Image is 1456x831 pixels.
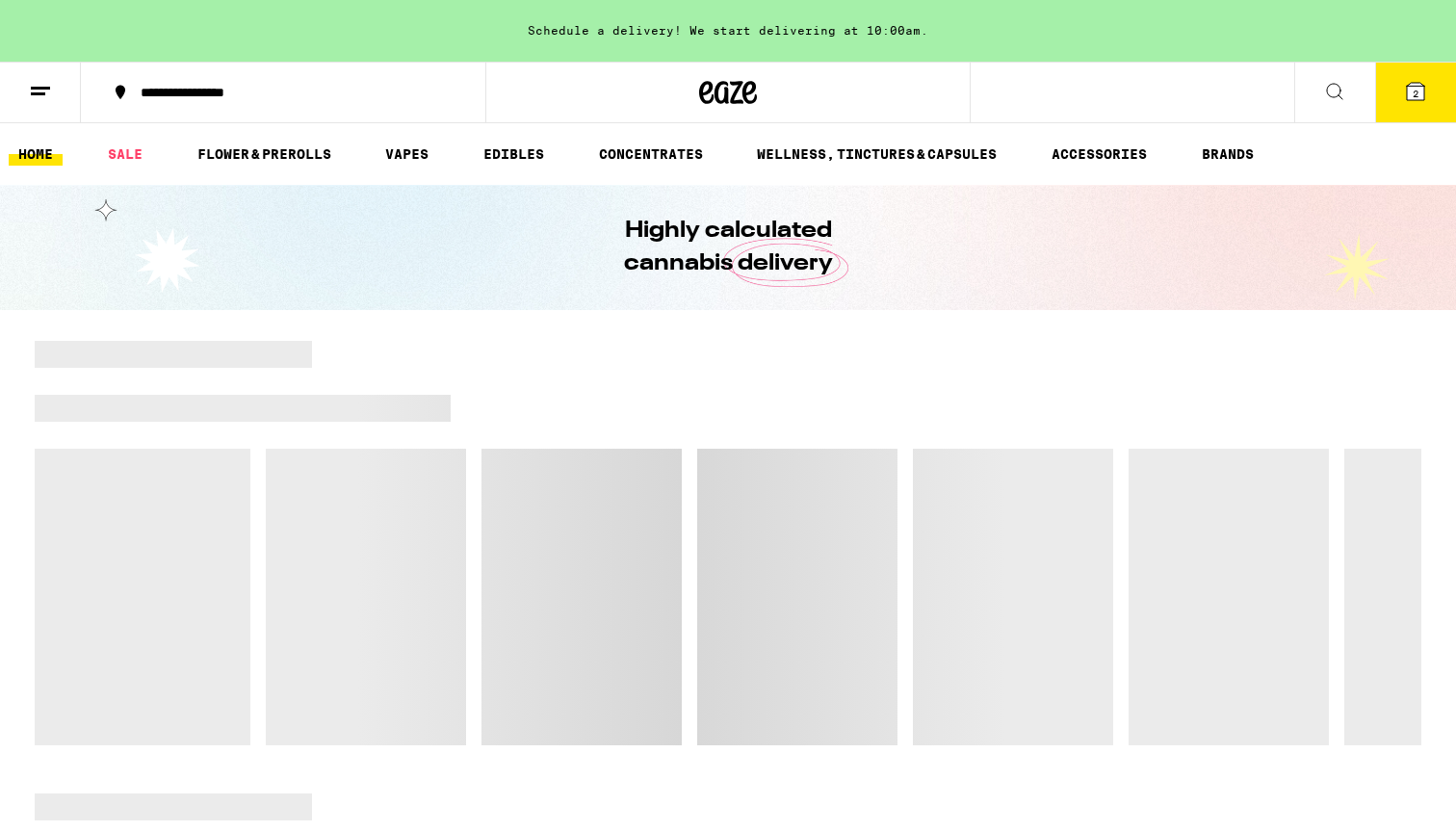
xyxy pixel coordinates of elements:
a: FLOWER & PREROLLS [188,143,341,166]
button: 2 [1375,63,1456,122]
a: EDIBLES [474,143,554,166]
a: WELLNESS, TINCTURES & CAPSULES [747,143,1006,166]
a: VAPES [376,143,438,166]
span: 2 [1413,88,1418,99]
a: ACCESSORIES [1042,143,1157,166]
button: BRANDS [1192,143,1263,166]
h1: Highly calculated cannabis delivery [569,215,887,280]
a: SALE [98,143,152,166]
a: CONCENTRATES [589,143,713,166]
a: HOME [9,143,63,166]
